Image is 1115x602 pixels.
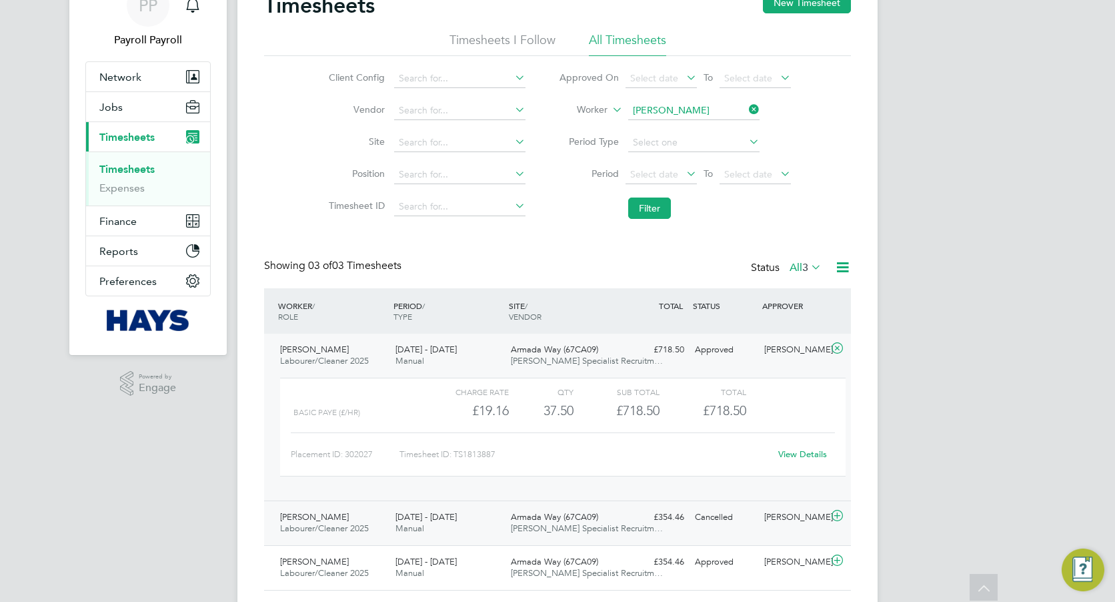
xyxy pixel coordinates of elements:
div: STATUS [690,294,759,318]
div: Approved [690,339,759,361]
input: Select one [628,133,760,152]
span: 03 Timesheets [308,259,401,272]
input: Search for... [394,133,525,152]
div: SITE [505,294,621,328]
span: ROLE [278,311,298,322]
div: Timesheet ID: TS1813887 [399,444,770,465]
span: Armada Way (67CA09) [511,344,598,355]
span: [PERSON_NAME] [280,556,349,567]
span: / [422,300,425,311]
div: Showing [264,259,404,273]
span: Jobs [99,101,123,113]
span: 03 of [308,259,332,272]
span: To [700,165,717,182]
div: WORKER [275,294,390,328]
div: [PERSON_NAME] [759,551,828,573]
div: Placement ID: 302027 [291,444,399,465]
div: [PERSON_NAME] [759,507,828,529]
span: Powered by [139,371,176,382]
span: Armada Way (67CA09) [511,556,598,567]
button: Engage Resource Center [1062,549,1104,591]
button: Finance [86,206,210,236]
label: Period Type [559,135,619,147]
span: [DATE] - [DATE] [395,344,457,355]
div: £19.16 [423,400,509,422]
div: QTY [509,384,574,400]
label: Client Config [325,71,385,83]
input: Search for... [394,166,525,184]
span: [DATE] - [DATE] [395,511,457,523]
div: Total [660,384,746,400]
a: Powered byEngage [120,371,177,396]
div: £718.50 [620,339,690,361]
span: Armada Way (67CA09) [511,511,598,523]
span: Select date [724,168,772,180]
span: [PERSON_NAME] [280,511,349,523]
button: Filter [628,198,671,219]
span: TYPE [393,311,412,322]
span: Network [99,71,141,83]
span: / [312,300,315,311]
div: Timesheets [86,152,210,206]
span: Preferences [99,275,157,288]
span: Labourer/Cleaner 2025 [280,523,369,534]
button: Reports [86,236,210,266]
span: [PERSON_NAME] Specialist Recruitm… [511,567,663,579]
label: Worker [547,103,608,117]
li: All Timesheets [589,32,666,56]
div: APPROVER [759,294,828,318]
label: All [790,261,822,274]
a: Expenses [99,182,145,194]
label: Period [559,168,619,180]
span: [PERSON_NAME] Specialist Recruitm… [511,523,663,534]
input: Search for... [628,101,760,120]
div: £354.46 [620,551,690,573]
a: Go to home page [85,310,211,331]
label: Approved On [559,71,619,83]
span: Manual [395,523,424,534]
img: hays-logo-retina.png [107,310,190,331]
div: Charge rate [423,384,509,400]
span: Payroll Payroll [85,32,211,48]
span: Select date [630,168,678,180]
div: Status [751,259,824,278]
button: Timesheets [86,122,210,152]
span: To [700,69,717,86]
span: VENDOR [509,311,541,322]
span: TOTAL [659,300,683,311]
button: Preferences [86,266,210,296]
div: Sub Total [574,384,660,400]
span: [PERSON_NAME] [280,344,349,355]
label: Vendor [325,103,385,115]
span: Select date [724,72,772,84]
button: Jobs [86,92,210,121]
li: Timesheets I Follow [449,32,555,56]
span: Timesheets [99,131,155,143]
span: Manual [395,355,424,366]
span: Finance [99,215,137,228]
label: Timesheet ID [325,200,385,212]
div: £718.50 [574,400,660,422]
label: Position [325,168,385,180]
span: 3 [802,261,808,274]
a: View Details [778,448,827,460]
span: Basic PAYE (£/HR) [293,408,360,417]
span: Labourer/Cleaner 2025 [280,567,369,579]
label: Site [325,135,385,147]
span: [DATE] - [DATE] [395,556,457,567]
span: Labourer/Cleaner 2025 [280,355,369,366]
input: Search for... [394,198,525,216]
span: £718.50 [703,402,746,418]
a: Timesheets [99,163,155,176]
input: Search for... [394,101,525,120]
div: PERIOD [390,294,505,328]
span: Engage [139,382,176,394]
div: Approved [690,551,759,573]
span: Select date [630,72,678,84]
div: £354.46 [620,507,690,529]
div: 37.50 [509,400,574,422]
span: Manual [395,567,424,579]
span: [PERSON_NAME] Specialist Recruitm… [511,355,663,366]
button: Network [86,62,210,91]
input: Search for... [394,69,525,88]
